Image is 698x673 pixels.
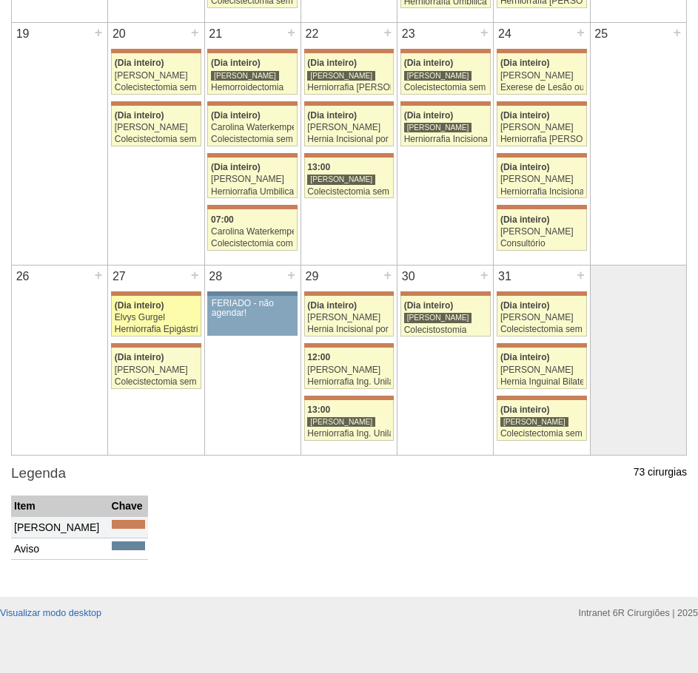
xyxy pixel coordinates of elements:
div: 23 [397,23,419,45]
div: [PERSON_NAME] [115,365,198,375]
div: Colecistectomia sem Colangiografia [500,325,583,334]
div: 29 [301,266,323,288]
div: 24 [494,23,515,45]
div: [PERSON_NAME] [307,365,390,375]
a: (Dia inteiro) [PERSON_NAME] Colecistectomia sem Colangiografia VL [111,53,201,94]
div: Key: Maria Braido [111,49,201,53]
div: [PERSON_NAME] [404,122,472,133]
td: [PERSON_NAME] [11,516,109,538]
a: (Dia inteiro) [PERSON_NAME] Herniorrafia Umbilical [207,158,298,198]
div: Key: Maria Braido [207,205,298,209]
div: [PERSON_NAME] [307,174,375,185]
span: (Dia inteiro) [115,110,164,121]
div: [PERSON_NAME] [500,416,568,427]
div: Herniorrafia Epigástrica [115,325,198,334]
span: 07:00 [211,214,234,225]
span: (Dia inteiro) [500,162,550,172]
div: Hernia Incisional por Video [307,135,390,144]
div: 21 [205,23,226,45]
a: (Dia inteiro) [PERSON_NAME] Exerese de Lesão ou Tumor de Pele [497,53,587,94]
a: (Dia inteiro) [PERSON_NAME] Hernia Incisional por Video [304,106,395,146]
a: (Dia inteiro) [PERSON_NAME] Colecistectomia sem Colangiografia [111,106,201,146]
div: [PERSON_NAME] [307,416,375,427]
div: Key: Maria Braido [497,205,587,209]
div: Key: Maria Braido [111,343,201,348]
div: + [189,23,201,42]
span: 13:00 [307,405,330,415]
a: 12:00 [PERSON_NAME] Herniorrafia Ing. Unilateral VL [304,348,395,388]
h3: Legenda [11,463,687,484]
div: Herniorrafia [PERSON_NAME] [307,83,390,92]
span: (Dia inteiro) [404,58,454,68]
div: Intranet 6R Cirurgiões | 2025 [579,606,698,620]
a: (Dia inteiro) [PERSON_NAME] Herniorrafia [PERSON_NAME] [497,106,587,146]
div: Key: Maria Braido [400,291,491,296]
span: (Dia inteiro) [500,58,550,68]
div: Key: Aviso [112,541,145,550]
div: Hernia Inguinal Bilateral Robótica [500,377,583,387]
div: Carolina Waterkemper [211,227,294,237]
span: 12:00 [307,352,330,362]
div: Key: Maria Braido [112,520,145,529]
a: (Dia inteiro) [PERSON_NAME] Herniorrafia Incisional [400,106,491,146]
a: (Dia inteiro) [PERSON_NAME] Herniorrafia [PERSON_NAME] [304,53,395,94]
span: (Dia inteiro) [115,300,164,311]
div: Key: Maria Braido [497,291,587,296]
div: Consultório [500,239,583,248]
div: [PERSON_NAME] [307,313,390,322]
div: 25 [591,23,612,45]
div: Colecistectomia com Colangiografia VL [211,239,294,248]
div: 30 [397,266,419,288]
div: [PERSON_NAME] [500,313,583,322]
div: [PERSON_NAME] [115,123,198,132]
div: Key: Maria Braido [400,49,491,53]
div: 27 [108,266,130,288]
div: Herniorrafia Ing. Unilateral VL [307,429,390,439]
div: Key: Maria Braido [304,343,395,348]
span: (Dia inteiro) [500,300,550,311]
span: (Dia inteiro) [500,352,550,362]
div: Key: Maria Braido [497,343,587,348]
div: Key: Maria Braido [304,396,395,400]
div: Key: Maria Braido [400,101,491,106]
div: Key: Maria Braido [497,101,587,106]
div: Herniorrafia Ing. Unilateral VL [307,377,390,387]
th: Chave [109,496,148,517]
div: Key: Maria Braido [497,153,587,158]
span: 13:00 [307,162,330,172]
div: Key: Maria Braido [497,396,587,400]
div: Elvys Gurgel [115,313,198,322]
a: (Dia inteiro) [PERSON_NAME] Hernia Incisional por Video [304,296,395,336]
a: (Dia inteiro) [PERSON_NAME] Colecistostomia [400,296,491,336]
div: FERIADO - não agendar! [212,299,294,318]
div: 19 [12,23,33,45]
div: 20 [108,23,130,45]
a: (Dia inteiro) Elvys Gurgel Herniorrafia Epigástrica [111,296,201,336]
div: [PERSON_NAME] [404,70,472,81]
span: (Dia inteiro) [500,110,550,121]
div: Colecistectomia sem Colangiografia [115,377,198,387]
div: Herniorrafia Umbilical [211,187,294,197]
div: Herniorrafia [PERSON_NAME] [500,135,583,144]
div: Key: Maria Braido [304,153,395,158]
div: + [382,23,395,42]
div: [PERSON_NAME] [307,70,375,81]
div: [PERSON_NAME] [211,175,294,184]
div: Key: Maria Braido [304,101,395,106]
div: + [285,23,298,42]
div: + [93,266,105,285]
div: Key: Maria Braido [497,49,587,53]
a: FERIADO - não agendar! [207,296,298,336]
span: (Dia inteiro) [115,352,164,362]
div: Key: Maria Braido [207,153,298,158]
div: Colecistectomia sem Colangiografia [500,429,583,439]
div: [PERSON_NAME] [500,175,583,184]
p: 73 cirurgias [634,465,687,479]
div: Key: Maria Braido [304,291,395,296]
div: Herniorrafia Incisional [500,187,583,197]
span: (Dia inteiro) [404,110,454,121]
div: 22 [301,23,323,45]
div: [PERSON_NAME] [307,123,390,132]
span: (Dia inteiro) [211,110,261,121]
span: (Dia inteiro) [404,300,454,311]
